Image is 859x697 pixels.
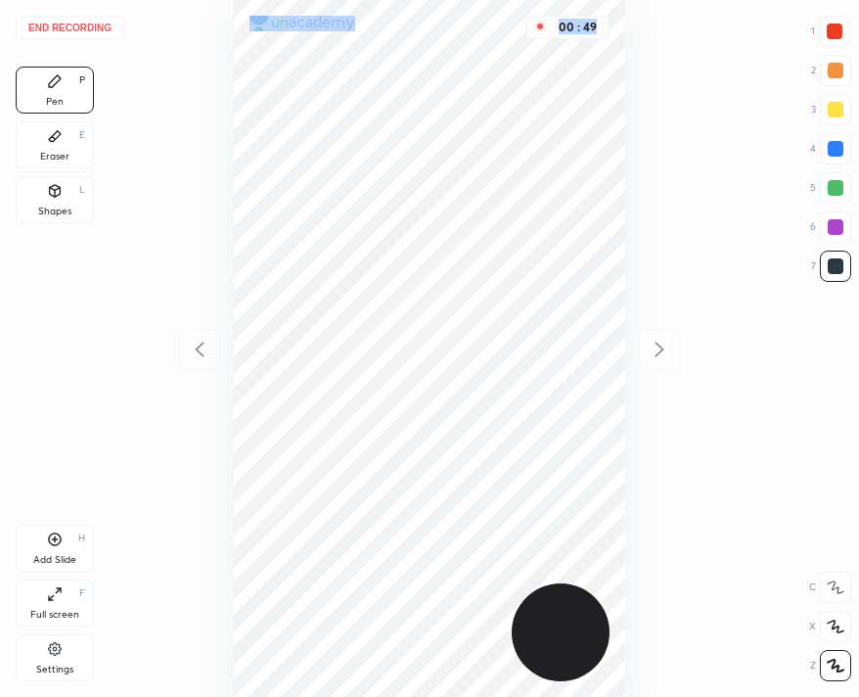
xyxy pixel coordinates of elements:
[811,55,851,86] div: 2
[809,572,851,603] div: C
[79,75,85,85] div: P
[811,251,851,282] div: 7
[36,665,73,674] div: Settings
[810,133,851,164] div: 4
[809,611,851,642] div: X
[38,207,71,216] div: Shapes
[78,534,85,543] div: H
[79,185,85,195] div: L
[810,172,851,204] div: 5
[40,152,69,162] div: Eraser
[811,16,850,47] div: 1
[33,555,76,565] div: Add Slide
[554,21,601,34] div: 00 : 49
[810,211,851,243] div: 6
[46,97,64,107] div: Pen
[30,610,79,620] div: Full screen
[249,16,355,31] img: logo.38c385cc.svg
[79,588,85,598] div: F
[16,16,124,39] button: End recording
[810,650,851,681] div: Z
[79,130,85,140] div: E
[811,94,851,125] div: 3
